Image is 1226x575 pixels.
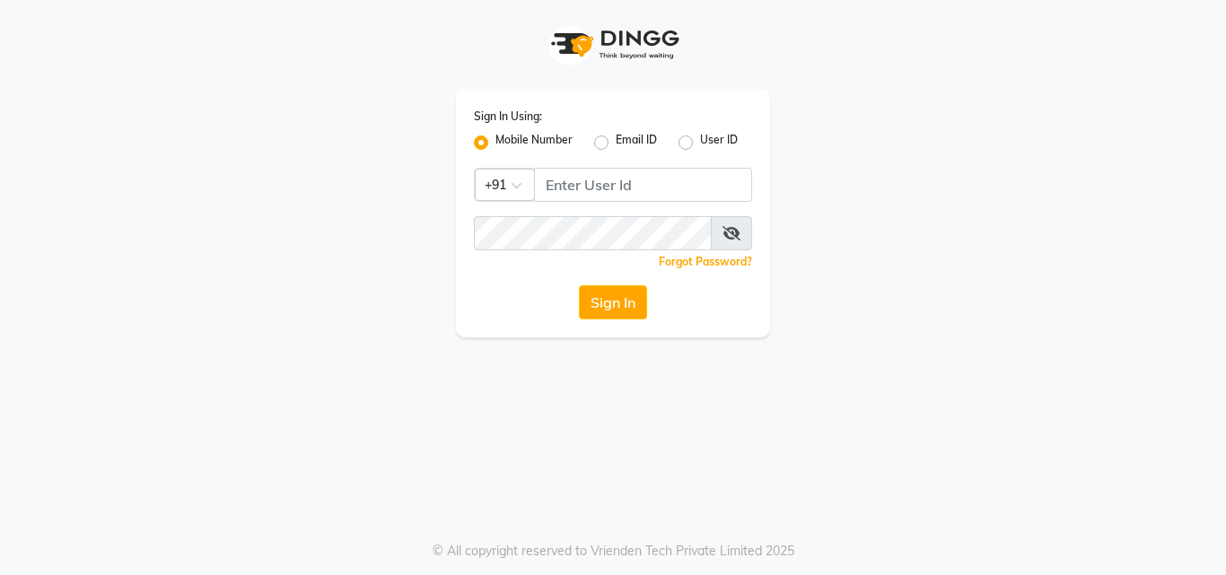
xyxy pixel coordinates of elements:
button: Sign In [579,285,647,319]
label: Mobile Number [495,132,573,153]
label: User ID [700,132,738,153]
label: Email ID [616,132,657,153]
a: Forgot Password? [659,255,752,268]
input: Username [474,216,712,250]
label: Sign In Using: [474,109,542,125]
img: logo1.svg [541,18,685,71]
input: Username [534,168,752,202]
